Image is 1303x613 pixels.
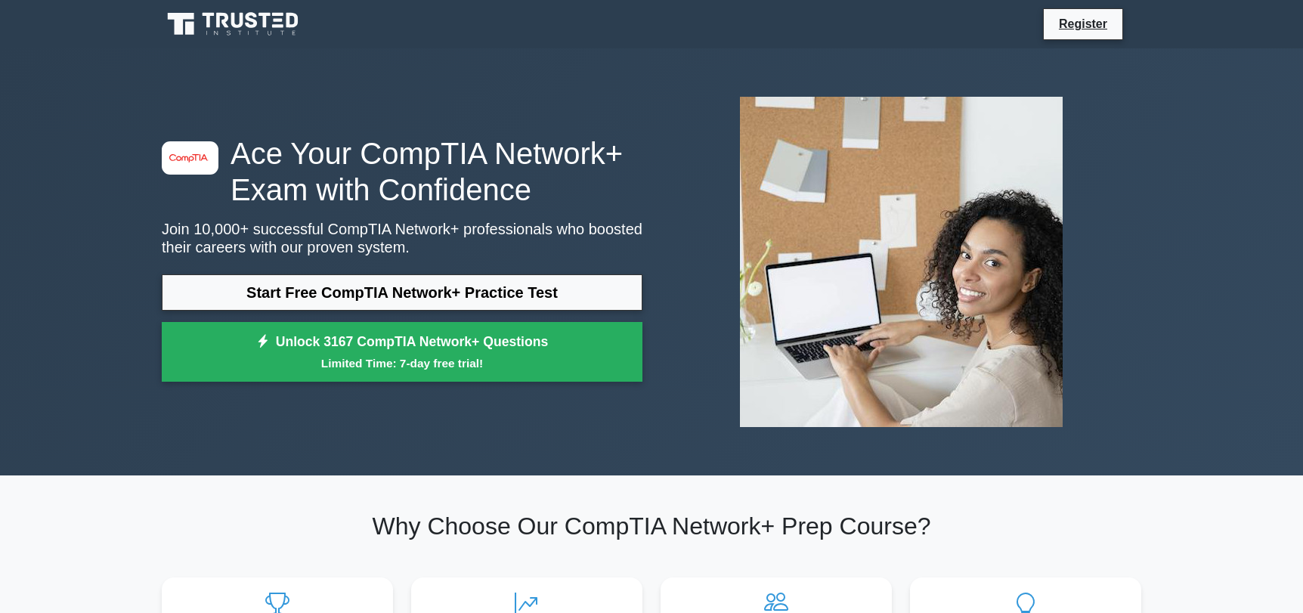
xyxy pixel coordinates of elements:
small: Limited Time: 7-day free trial! [181,354,624,372]
h2: Why Choose Our CompTIA Network+ Prep Course? [162,512,1141,540]
p: Join 10,000+ successful CompTIA Network+ professionals who boosted their careers with our proven ... [162,220,642,256]
a: Register [1050,14,1116,33]
a: Unlock 3167 CompTIA Network+ QuestionsLimited Time: 7-day free trial! [162,322,642,382]
h1: Ace Your CompTIA Network+ Exam with Confidence [162,135,642,208]
a: Start Free CompTIA Network+ Practice Test [162,274,642,311]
